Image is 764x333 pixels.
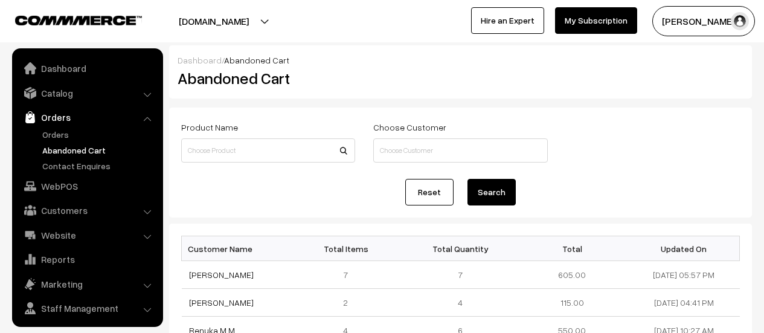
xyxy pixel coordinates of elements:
[293,289,405,317] td: 2
[15,12,121,27] a: COMMMERCE
[516,289,628,317] td: 115.00
[178,55,222,65] a: Dashboard
[224,55,289,65] span: Abandoned Cart
[15,106,159,128] a: Orders
[516,261,628,289] td: 605.00
[39,144,159,157] a: Abandoned Cart
[373,138,547,163] input: Choose Customer
[555,7,637,34] a: My Subscription
[15,16,142,25] img: COMMMERCE
[15,273,159,295] a: Marketing
[182,236,294,261] th: Customer Name
[293,236,405,261] th: Total Items
[15,224,159,246] a: Website
[373,121,446,134] label: Choose Customer
[405,179,454,205] a: Reset
[178,69,354,88] h2: Abandoned Cart
[15,248,159,270] a: Reports
[628,289,740,317] td: [DATE] 04:41 PM
[15,175,159,197] a: WebPOS
[628,261,740,289] td: [DATE] 05:57 PM
[189,270,254,280] a: [PERSON_NAME]
[652,6,755,36] button: [PERSON_NAME]
[405,236,516,261] th: Total Quantity
[15,57,159,79] a: Dashboard
[181,121,238,134] label: Product Name
[189,297,254,308] a: [PERSON_NAME]
[405,261,516,289] td: 7
[181,138,355,163] input: Choose Product
[15,297,159,319] a: Staff Management
[39,128,159,141] a: Orders
[731,12,749,30] img: user
[178,54,743,66] div: /
[293,261,405,289] td: 7
[39,160,159,172] a: Contact Enquires
[15,199,159,221] a: Customers
[628,236,740,261] th: Updated On
[516,236,628,261] th: Total
[467,179,516,205] button: Search
[136,6,291,36] button: [DOMAIN_NAME]
[471,7,544,34] a: Hire an Expert
[405,289,516,317] td: 4
[15,82,159,104] a: Catalog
